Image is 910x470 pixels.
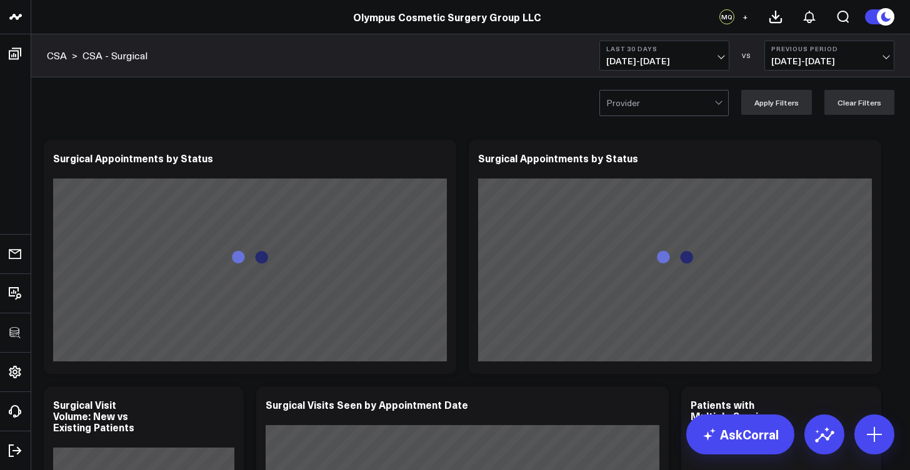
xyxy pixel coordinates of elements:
[47,49,67,62] a: CSA
[53,398,134,434] div: Surgical Visit Volume: New vs Existing Patients
[824,90,894,115] button: Clear Filters
[606,56,722,66] span: [DATE] - [DATE]
[478,151,638,165] div: Surgical Appointments by Status
[736,52,758,59] div: VS
[764,41,894,71] button: Previous Period[DATE]-[DATE]
[82,49,147,62] a: CSA - Surgical
[599,41,729,71] button: Last 30 Days[DATE]-[DATE]
[47,49,77,62] div: >
[353,10,541,24] a: Olympus Cosmetic Surgery Group LLC
[741,90,812,115] button: Apply Filters
[742,12,748,21] span: +
[691,398,776,434] div: Patients with Multiple Services (Last 90 days)
[719,9,734,24] div: MQ
[53,151,213,165] div: Surgical Appointments by Status
[771,45,887,52] b: Previous Period
[266,398,468,411] div: Surgical Visits Seen by Appointment Date
[737,9,752,24] button: +
[606,45,722,52] b: Last 30 Days
[686,414,794,454] a: AskCorral
[771,56,887,66] span: [DATE] - [DATE]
